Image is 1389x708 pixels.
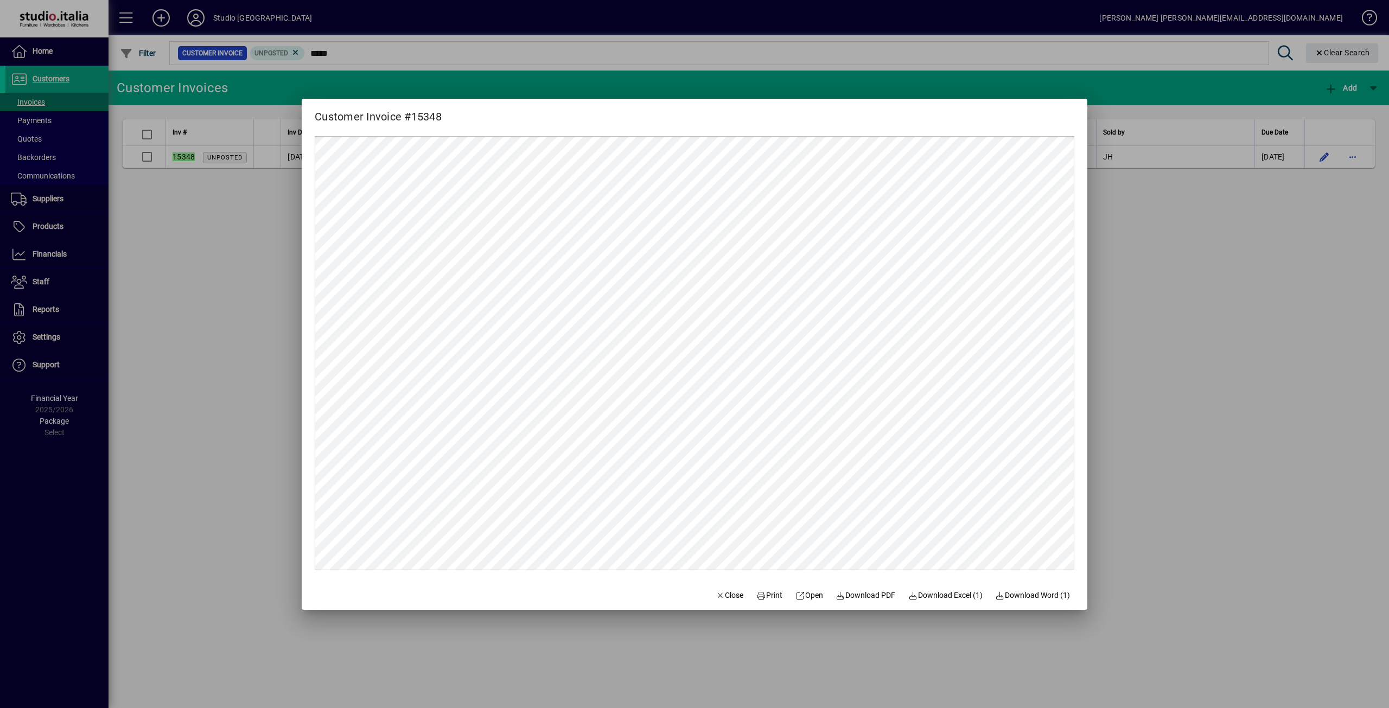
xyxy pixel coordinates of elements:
[752,586,787,605] button: Print
[904,586,987,605] button: Download Excel (1)
[832,586,900,605] a: Download PDF
[991,586,1075,605] button: Download Word (1)
[908,590,983,601] span: Download Excel (1)
[996,590,1071,601] span: Download Word (1)
[795,590,823,601] span: Open
[711,586,748,605] button: Close
[836,590,896,601] span: Download PDF
[716,590,744,601] span: Close
[756,590,782,601] span: Print
[302,99,455,125] h2: Customer Invoice #15348
[791,586,827,605] a: Open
